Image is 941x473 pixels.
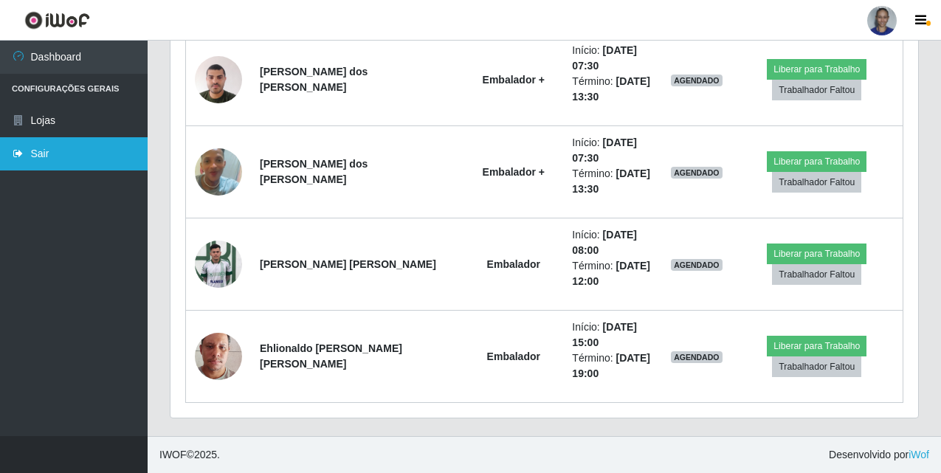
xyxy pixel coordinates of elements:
[195,232,242,295] img: 1698057093105.jpeg
[260,342,402,370] strong: Ehlionaldo [PERSON_NAME] [PERSON_NAME]
[159,447,220,463] span: © 2025 .
[829,447,929,463] span: Desenvolvido por
[24,11,90,30] img: CoreUI Logo
[195,314,242,398] img: 1675087680149.jpeg
[572,320,653,351] li: Início:
[671,75,723,86] span: AGENDADO
[772,264,861,285] button: Trabalhador Faltou
[767,151,866,172] button: Liberar para Trabalho
[572,166,653,197] li: Término:
[767,59,866,80] button: Liberar para Trabalho
[572,44,637,72] time: [DATE] 07:30
[195,48,242,111] img: 1731166648549.jpeg
[909,449,929,460] a: iWof
[572,351,653,381] li: Término:
[767,336,866,356] button: Liberar para Trabalho
[572,229,637,256] time: [DATE] 08:00
[767,244,866,264] button: Liberar para Trabalho
[671,259,723,271] span: AGENDADO
[772,356,861,377] button: Trabalhador Faltou
[671,351,723,363] span: AGENDADO
[487,351,540,362] strong: Embalador
[195,130,242,214] img: 1734287030319.jpeg
[483,74,545,86] strong: Embalador +
[572,321,637,348] time: [DATE] 15:00
[572,43,653,74] li: Início:
[572,258,653,289] li: Término:
[487,258,540,270] strong: Embalador
[572,137,637,164] time: [DATE] 07:30
[159,449,187,460] span: IWOF
[483,166,545,178] strong: Embalador +
[572,135,653,166] li: Início:
[572,74,653,105] li: Término:
[260,158,368,185] strong: [PERSON_NAME] dos [PERSON_NAME]
[772,80,861,100] button: Trabalhador Faltou
[671,167,723,179] span: AGENDADO
[572,227,653,258] li: Início:
[260,258,436,270] strong: [PERSON_NAME] [PERSON_NAME]
[772,172,861,193] button: Trabalhador Faltou
[260,66,368,93] strong: [PERSON_NAME] dos [PERSON_NAME]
